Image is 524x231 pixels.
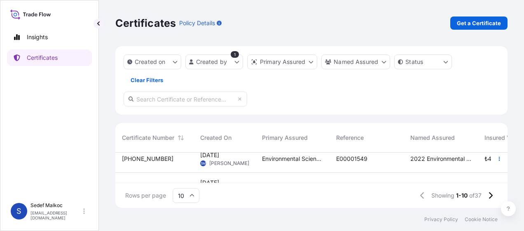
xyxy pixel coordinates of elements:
[122,134,174,142] span: Certificate Number
[30,202,82,209] p: Sedef Malkoc
[124,54,181,69] button: createdOn Filter options
[131,76,163,84] p: Clear Filters
[465,216,498,223] a: Cookie Notice
[262,155,323,163] span: Environmental Science US LLC
[7,49,92,66] a: Certificates
[260,58,305,66] p: Primary Assured
[27,54,58,62] p: Certificates
[262,134,308,142] span: Primary Assured
[125,191,166,200] span: Rows per page
[200,179,219,187] span: [DATE]
[247,54,317,69] button: distributor Filter options
[200,151,219,159] span: [DATE]
[16,207,21,215] span: S
[179,19,215,27] p: Policy Details
[135,58,166,66] p: Created on
[410,155,471,163] span: 2022 Environmental Science [GEOGRAPHIC_DATA] Zirai Ürünler Sanayi ve Ticaret Limted Şirketi
[124,73,170,87] button: Clear Filters
[469,191,482,200] span: of 37
[27,33,48,41] p: Insights
[200,134,232,142] span: Created On
[336,182,367,191] span: E00001548
[262,182,323,191] span: Environmental Science US LLC
[334,58,378,66] p: Named Assured
[431,191,454,200] span: Showing
[115,16,176,30] p: Certificates
[336,134,364,142] span: Reference
[122,155,173,163] span: [PHONE_NUMBER]
[196,58,227,66] p: Created by
[456,191,468,200] span: 1-10
[321,54,390,69] button: cargoOwner Filter options
[405,58,423,66] p: Status
[394,54,452,69] button: certificateStatus Filter options
[176,133,186,143] button: Sort
[450,16,508,30] a: Get a Certificate
[410,182,471,191] span: 2022 Environmental Science [GEOGRAPHIC_DATA] Zirai Ürünler Sanayi ve Ticaret Limted Şirketi
[124,92,247,106] input: Search Certificate or Reference...
[201,159,206,167] span: SM
[122,182,173,191] span: [PHONE_NUMBER]
[484,156,488,162] span: ₺
[336,155,367,163] span: E00001549
[30,210,82,220] p: [EMAIL_ADDRESS][DOMAIN_NAME]
[7,29,92,45] a: Insights
[231,51,239,58] div: 1
[424,216,458,223] a: Privacy Policy
[410,134,455,142] span: Named Assured
[488,156,491,162] span: 4
[209,160,249,167] span: [PERSON_NAME]
[484,134,522,142] span: Insured Value
[457,19,501,27] p: Get a Certificate
[185,54,243,69] button: createdBy Filter options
